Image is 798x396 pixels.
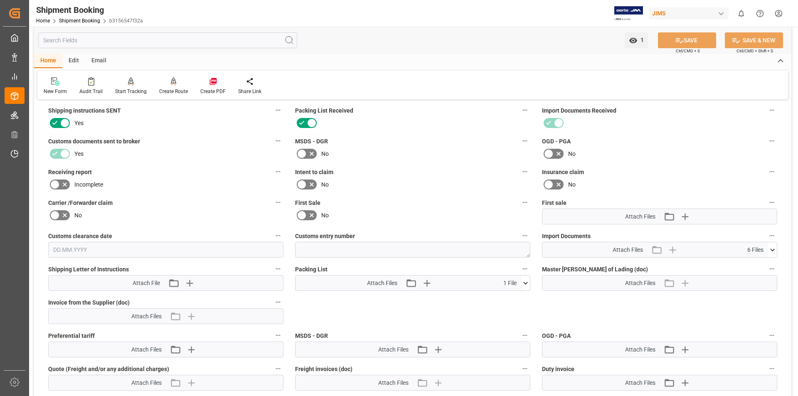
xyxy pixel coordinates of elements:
[625,279,655,288] span: Attach Files
[59,18,100,24] a: Shipment Booking
[649,5,732,21] button: JIMS
[649,7,729,20] div: JIMS
[625,212,655,221] span: Attach Files
[159,88,188,95] div: Create Route
[48,265,129,274] span: Shipping Letter of Instructions
[44,88,67,95] div: New Form
[568,180,576,189] span: No
[321,211,329,220] span: No
[273,105,283,116] button: Shipping instructions SENT
[625,32,648,48] button: open menu
[273,166,283,177] button: Receiving report
[36,18,50,24] a: Home
[295,199,320,207] span: First Sale
[48,199,113,207] span: Carrier /Forwarder claim
[273,363,283,374] button: Quote (Freight and/or any additional charges)
[542,137,571,146] span: OGD - PGA
[295,106,353,115] span: Packing List Received
[520,135,530,146] button: MSDS - DGR
[238,88,261,95] div: Share Link
[732,4,751,23] button: show 0 new notifications
[38,32,297,48] input: Search Fields
[74,180,103,189] span: Incomplete
[62,54,85,68] div: Edit
[520,363,530,374] button: Freight invoices (doc)
[48,168,92,177] span: Receiving report
[131,379,162,387] span: Attach Files
[766,135,777,146] button: OGD - PGA
[520,263,530,274] button: Packing List
[542,365,574,374] span: Duty invoice
[273,330,283,341] button: Preferential tariff
[676,48,700,54] span: Ctrl/CMD + S
[766,166,777,177] button: Insurance claim
[766,363,777,374] button: Duty invoice
[36,4,143,16] div: Shipment Booking
[658,32,716,48] button: SAVE
[295,365,352,374] span: Freight invoices (doc)
[48,106,121,115] span: Shipping instructions SENT
[48,332,95,340] span: Preferential tariff
[273,230,283,241] button: Customs clearance date
[725,32,783,48] button: SAVE & NEW
[321,180,329,189] span: No
[613,246,643,254] span: Attach Files
[736,48,773,54] span: Ctrl/CMD + Shift + S
[48,232,112,241] span: Customs clearance date
[273,263,283,274] button: Shipping Letter of Instructions
[751,4,769,23] button: Help Center
[625,379,655,387] span: Attach Files
[48,137,140,146] span: Customs documents sent to broker
[295,168,333,177] span: Intent to claim
[766,197,777,208] button: First sale
[520,330,530,341] button: MSDS - DGR
[295,137,328,146] span: MSDS - DGR
[34,54,62,68] div: Home
[542,232,591,241] span: Import Documents
[503,279,517,288] span: 1 File
[378,345,409,354] span: Attach Files
[378,379,409,387] span: Attach Files
[200,88,226,95] div: Create PDF
[520,197,530,208] button: First Sale
[321,150,329,158] span: No
[273,197,283,208] button: Carrier /Forwarder claim
[542,265,648,274] span: Master [PERSON_NAME] of Lading (doc)
[625,345,655,354] span: Attach Files
[520,105,530,116] button: Packing List Received
[74,150,84,158] span: Yes
[766,263,777,274] button: Master [PERSON_NAME] of Lading (doc)
[74,211,82,220] span: No
[133,279,160,288] span: Attach File
[115,88,147,95] div: Start Tracking
[295,332,328,340] span: MSDS - DGR
[614,6,643,21] img: Exertis%20JAM%20-%20Email%20Logo.jpg_1722504956.jpg
[747,246,764,254] span: 6 Files
[273,135,283,146] button: Customs documents sent to broker
[542,106,616,115] span: Import Documents Received
[766,230,777,241] button: Import Documents
[542,332,571,340] span: OGD - PGA
[367,279,397,288] span: Attach Files
[131,312,162,321] span: Attach Files
[766,105,777,116] button: Import Documents Received
[542,168,584,177] span: Insurance claim
[48,365,169,374] span: Quote (Freight and/or any additional charges)
[48,298,130,307] span: Invoice from the Supplier (doc)
[48,242,283,258] input: DD.MM.YYYY
[295,265,328,274] span: Packing List
[568,150,576,158] span: No
[520,166,530,177] button: Intent to claim
[131,345,162,354] span: Attach Files
[638,37,644,43] span: 1
[79,88,103,95] div: Audit Trail
[766,330,777,341] button: OGD - PGA
[74,119,84,128] span: Yes
[273,297,283,307] button: Invoice from the Supplier (doc)
[295,232,355,241] span: Customs entry number
[520,230,530,241] button: Customs entry number
[85,54,113,68] div: Email
[542,199,566,207] span: First sale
